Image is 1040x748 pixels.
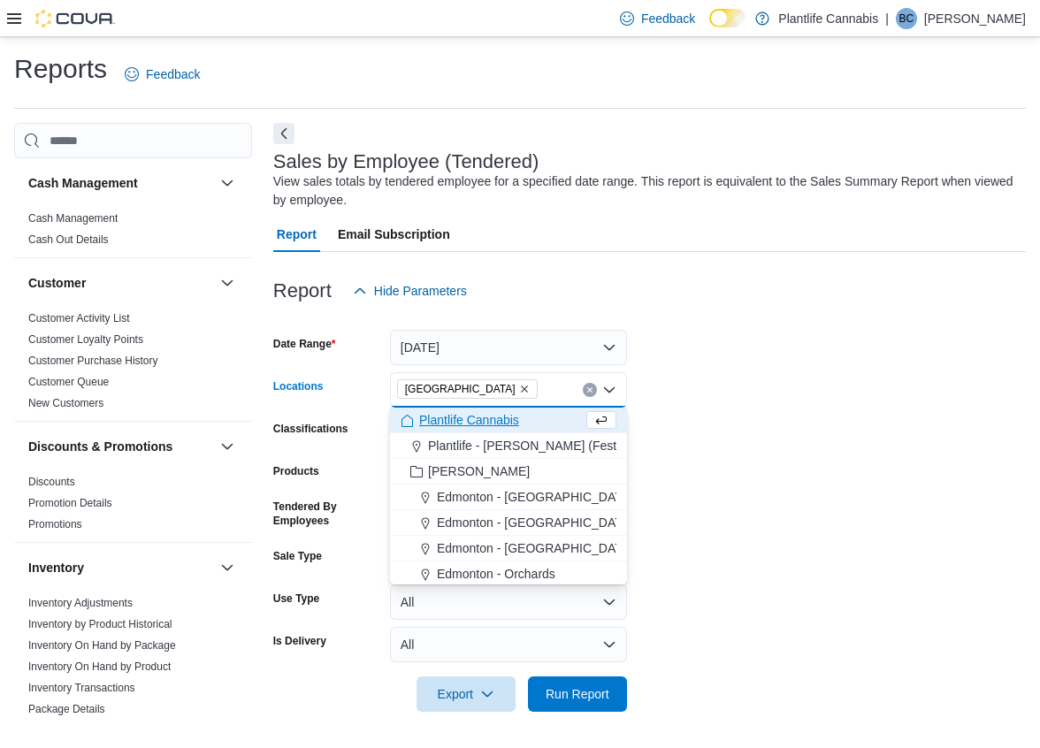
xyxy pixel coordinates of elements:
[924,8,1026,29] p: [PERSON_NAME]
[397,379,538,399] span: Spruce Grove
[437,514,633,531] span: Edmonton - [GEOGRAPHIC_DATA]
[273,422,348,436] label: Classifications
[217,557,238,578] button: Inventory
[899,8,914,29] span: BC
[28,496,112,510] span: Promotion Details
[390,584,627,620] button: All
[28,438,172,455] h3: Discounts & Promotions
[583,383,597,397] button: Clear input
[28,475,75,489] span: Discounts
[28,518,82,530] a: Promotions
[546,685,609,703] span: Run Report
[390,459,627,485] button: [PERSON_NAME]
[273,280,332,301] h3: Report
[419,411,519,429] span: Plantlife Cannabis
[417,676,516,712] button: Export
[146,65,200,83] span: Feedback
[709,9,746,27] input: Dark Mode
[273,592,319,606] label: Use Type
[28,212,118,225] a: Cash Management
[428,437,639,454] span: Plantlife - [PERSON_NAME] (Festival)
[28,559,84,576] h3: Inventory
[390,330,627,365] button: [DATE]
[613,1,702,36] a: Feedback
[35,10,115,27] img: Cova
[896,8,917,29] div: Beau Cadrin
[28,312,130,324] a: Customer Activity List
[28,618,172,630] a: Inventory by Product Historical
[437,488,633,506] span: Edmonton - [GEOGRAPHIC_DATA]
[28,559,213,576] button: Inventory
[390,510,627,536] button: Edmonton - [GEOGRAPHIC_DATA]
[277,217,317,252] span: Report
[28,174,213,192] button: Cash Management
[28,397,103,409] a: New Customers
[217,436,238,457] button: Discounts & Promotions
[427,676,505,712] span: Export
[390,536,627,561] button: Edmonton - [GEOGRAPHIC_DATA]
[118,57,207,92] a: Feedback
[28,211,118,225] span: Cash Management
[28,476,75,488] a: Discounts
[14,308,252,421] div: Customer
[528,676,627,712] button: Run Report
[28,375,109,389] span: Customer Queue
[28,396,103,410] span: New Customers
[273,172,1017,210] div: View sales totals by tendered employee for a specified date range. This report is equivalent to t...
[405,380,516,398] span: [GEOGRAPHIC_DATA]
[28,702,105,716] span: Package Details
[273,634,326,648] label: Is Delivery
[28,376,109,388] a: Customer Queue
[28,274,86,292] h3: Customer
[28,497,112,509] a: Promotion Details
[14,51,107,87] h1: Reports
[273,123,294,144] button: Next
[217,272,238,294] button: Customer
[519,384,530,394] button: Remove Spruce Grove from selection in this group
[273,464,319,478] label: Products
[273,379,324,393] label: Locations
[437,539,633,557] span: Edmonton - [GEOGRAPHIC_DATA]
[709,27,710,28] span: Dark Mode
[28,638,176,653] span: Inventory On Hand by Package
[28,703,105,715] a: Package Details
[338,217,450,252] span: Email Subscription
[28,174,138,192] h3: Cash Management
[28,681,135,695] span: Inventory Transactions
[390,561,627,587] button: Edmonton - Orchards
[28,354,158,368] span: Customer Purchase History
[273,500,383,528] label: Tendered By Employees
[28,274,213,292] button: Customer
[28,332,143,347] span: Customer Loyalty Points
[390,433,627,459] button: Plantlife - [PERSON_NAME] (Festival)
[28,639,176,652] a: Inventory On Hand by Package
[28,617,172,631] span: Inventory by Product Historical
[28,682,135,694] a: Inventory Transactions
[428,462,530,480] span: [PERSON_NAME]
[641,10,695,27] span: Feedback
[28,438,213,455] button: Discounts & Promotions
[28,333,143,346] a: Customer Loyalty Points
[28,355,158,367] a: Customer Purchase History
[346,273,474,309] button: Hide Parameters
[437,565,555,583] span: Edmonton - Orchards
[390,408,627,433] button: Plantlife Cannabis
[28,233,109,246] a: Cash Out Details
[390,627,627,662] button: All
[14,208,252,257] div: Cash Management
[28,597,133,609] a: Inventory Adjustments
[28,596,133,610] span: Inventory Adjustments
[28,311,130,325] span: Customer Activity List
[28,517,82,531] span: Promotions
[885,8,889,29] p: |
[778,8,878,29] p: Plantlife Cannabis
[273,151,539,172] h3: Sales by Employee (Tendered)
[390,485,627,510] button: Edmonton - [GEOGRAPHIC_DATA]
[273,549,322,563] label: Sale Type
[273,337,336,351] label: Date Range
[28,660,171,673] a: Inventory On Hand by Product
[28,233,109,247] span: Cash Out Details
[28,660,171,674] span: Inventory On Hand by Product
[14,471,252,542] div: Discounts & Promotions
[374,282,467,300] span: Hide Parameters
